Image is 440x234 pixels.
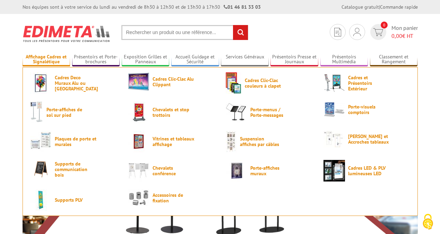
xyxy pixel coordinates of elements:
[270,54,318,65] a: Présentoirs Presse et Journaux
[121,25,248,40] input: Rechercher un produit ou une référence...
[128,102,215,123] a: Chevalets et stop trottoirs
[226,72,242,94] img: Cadres Clic-Clac couleurs à clapet
[30,131,117,152] a: Plaques de porte et murales
[128,102,149,123] img: Chevalets et stop trottoirs
[128,131,149,152] img: Vitrines et tableaux affichage
[128,160,215,181] a: Chevalets conférence
[416,210,440,234] button: Cookies (fenêtre modale)
[240,136,282,147] span: Suspension affiches par câbles
[380,4,418,10] a: Commande rapide
[55,197,96,203] span: Supports PLV
[348,165,390,176] span: Cadres LED & PLV lumineuses LED
[30,131,52,152] img: Plaques de porte et murales
[153,192,194,203] span: Accessoires de fixation
[55,161,96,178] span: Supports de communication bois
[323,72,345,94] img: Cadres et Présentoirs Extérieur
[233,25,248,40] input: rechercher
[30,72,117,94] a: Cadres Deco Muraux Alu ou [GEOGRAPHIC_DATA]
[46,107,88,118] span: Porte-affiches de sol sur pied
[320,54,368,65] a: Présentoirs Multimédia
[391,24,418,40] span: Mon panier
[323,131,345,147] img: Cimaises et Accroches tableaux
[323,131,410,147] a: [PERSON_NAME] et Accroches tableaux
[348,104,390,115] span: Porte-visuels comptoirs
[342,4,379,10] a: Catalogue gratuit
[128,72,215,91] a: Cadres Clic-Clac Alu Clippant
[323,72,410,94] a: Cadres et Présentoirs Extérieur
[153,107,194,118] span: Chevalets et stop trottoirs
[30,72,52,94] img: Cadres Deco Muraux Alu ou Bois
[30,160,52,178] img: Supports de communication bois
[23,3,261,10] div: Nos équipes sont à votre service du lundi au vendredi de 8h30 à 12h30 et de 13h30 à 17h30
[153,76,194,87] span: Cadres Clic-Clac Alu Clippant
[122,54,170,65] a: Exposition Grilles et Panneaux
[128,131,215,152] a: Vitrines et tableaux affichage
[55,136,96,147] span: Plaques de porte et murales
[128,189,215,206] a: Accessoires de fixation
[245,78,286,89] span: Cadres Clic-Clac couleurs à clapet
[323,102,345,118] img: Porte-visuels comptoirs
[224,4,261,10] strong: 01 46 81 33 03
[370,54,418,65] a: Classement et Rangement
[23,54,70,65] a: Affichage Cadres et Signalétique
[348,134,390,145] span: [PERSON_NAME] et Accroches tableaux
[226,131,237,152] img: Suspension affiches par câbles
[171,54,219,65] a: Accueil Guidage et Sécurité
[153,165,194,176] span: Chevalets conférence
[221,54,269,65] a: Services Généraux
[128,160,149,181] img: Chevalets conférence
[55,75,96,91] span: Cadres Deco Muraux Alu ou [GEOGRAPHIC_DATA]
[226,160,247,181] img: Porte-affiches muraux
[226,131,312,152] a: Suspension affiches par câbles
[250,165,292,176] span: Porte-affiches muraux
[334,28,341,37] img: devis rapide
[250,107,292,118] span: Porte-menus / Porte-messages
[323,160,410,181] a: Cadres LED & PLV lumineuses LED
[226,72,312,94] a: Cadres Clic-Clac couleurs à clapet
[30,160,117,178] a: Supports de communication bois
[348,75,390,91] span: Cadres et Présentoirs Extérieur
[381,22,388,29] span: 0
[342,3,418,10] div: |
[128,72,149,91] img: Cadres Clic-Clac Alu Clippant
[128,189,149,206] img: Accessoires de fixation
[30,189,117,211] a: Supports PLV
[72,54,120,65] a: Présentoirs et Porte-brochures
[226,160,312,181] a: Porte-affiches muraux
[373,28,383,36] img: devis rapide
[153,136,194,147] span: Vitrines et tableaux affichage
[226,102,247,123] img: Porte-menus / Porte-messages
[369,24,418,40] a: devis rapide 0 Mon panier 0,00€ HT
[30,102,117,123] a: Porte-affiches de sol sur pied
[30,102,43,123] img: Porte-affiches de sol sur pied
[391,32,402,39] span: 0,00
[419,213,437,231] img: Cookies (fenêtre modale)
[353,28,361,36] img: devis rapide
[323,160,345,181] img: Cadres LED & PLV lumineuses LED
[226,102,312,123] a: Porte-menus / Porte-messages
[23,21,111,47] img: Présentoir, panneau, stand - Edimeta - PLV, affichage, mobilier bureau, entreprise
[30,189,52,211] img: Supports PLV
[323,102,410,118] a: Porte-visuels comptoirs
[391,32,418,40] span: € HT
